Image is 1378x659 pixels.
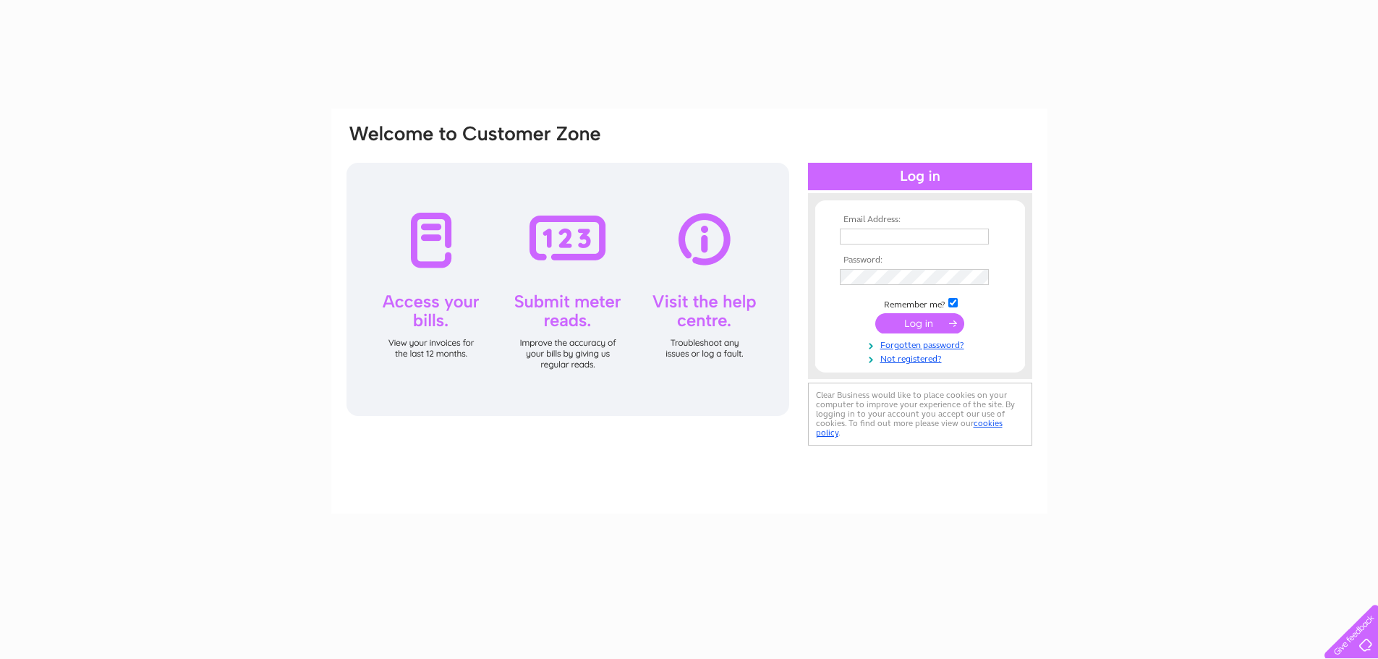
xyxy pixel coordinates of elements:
a: Forgotten password? [840,337,1004,351]
th: Password: [836,255,1004,265]
a: Not registered? [840,351,1004,365]
a: cookies policy [816,418,1003,438]
th: Email Address: [836,215,1004,225]
div: Clear Business would like to place cookies on your computer to improve your experience of the sit... [808,383,1032,446]
td: Remember me? [836,296,1004,310]
input: Submit [875,313,964,333]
